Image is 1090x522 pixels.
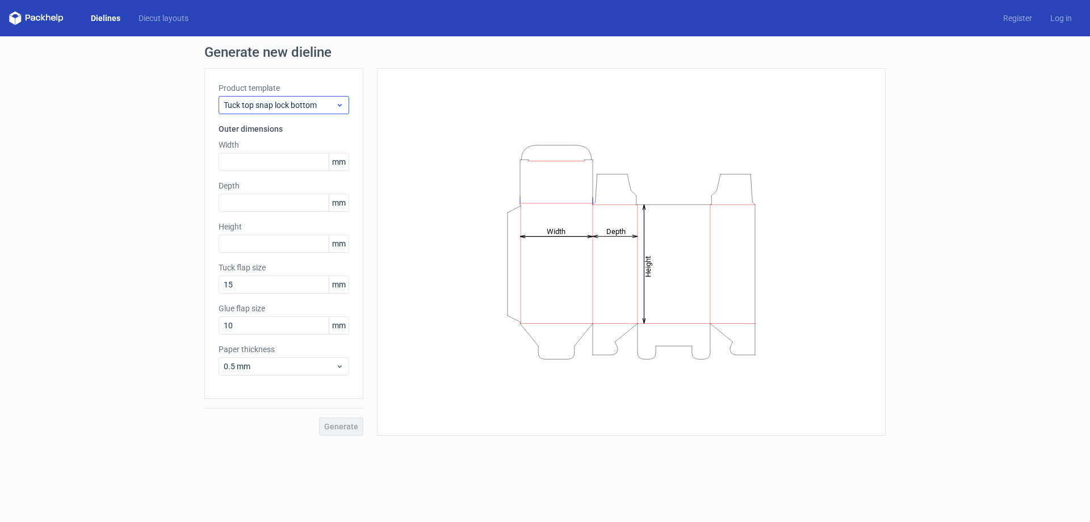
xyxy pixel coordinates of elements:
label: Paper thickness [219,344,349,355]
label: Height [219,221,349,232]
tspan: Width [547,227,565,235]
a: Dielines [82,12,129,24]
span: mm [329,276,349,293]
span: mm [329,317,349,334]
span: Tuck top snap lock bottom [224,99,336,111]
label: Tuck flap size [219,262,349,273]
label: Product template [219,82,349,94]
a: Diecut layouts [129,12,198,24]
span: mm [329,194,349,211]
a: Log in [1041,12,1081,24]
label: Depth [219,180,349,191]
span: mm [329,235,349,252]
h3: Outer dimensions [219,123,349,135]
a: Register [994,12,1041,24]
tspan: Height [644,256,652,277]
span: 0.5 mm [224,361,336,372]
h1: Generate new dieline [204,45,886,59]
tspan: Depth [606,227,626,235]
label: Width [219,139,349,151]
span: mm [329,153,349,170]
label: Glue flap size [219,303,349,314]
